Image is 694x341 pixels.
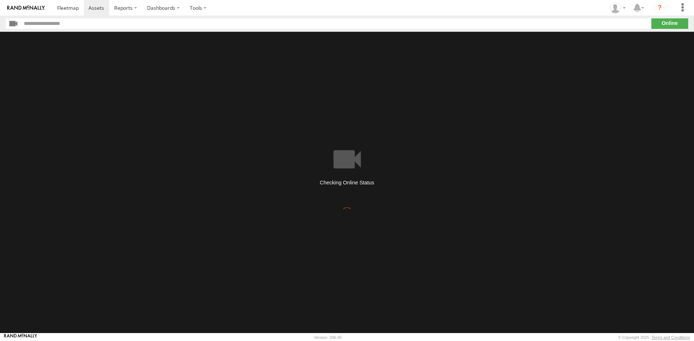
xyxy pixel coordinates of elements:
div: Irving Rodriguez [607,3,628,13]
div: Version: 306.00 [314,335,342,340]
a: Visit our Website [4,334,37,341]
a: Terms and Conditions [652,335,690,340]
i: ? [654,2,665,14]
div: © Copyright 2025 - [618,335,690,340]
img: rand-logo.svg [7,5,45,10]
